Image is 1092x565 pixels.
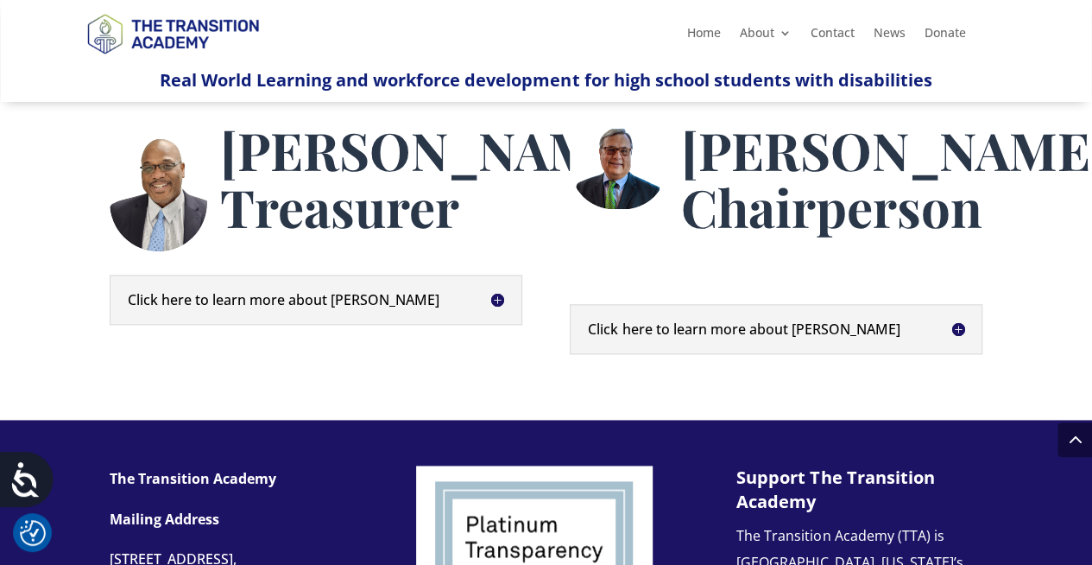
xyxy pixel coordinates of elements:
a: Donate [924,27,965,46]
a: About [739,27,791,46]
a: News [873,27,905,46]
a: Logo-Noticias [79,51,266,67]
a: Contact [810,27,854,46]
h5: Click here to learn more about [PERSON_NAME] [128,293,504,307]
h5: Click here to learn more about [PERSON_NAME] [588,322,964,336]
span: [PERSON_NAME], Treasurer [220,115,660,241]
span: Real World Learning and workforce development for high school students with disabilities [160,68,931,92]
button: Cookie Settings [20,520,46,546]
h3: Support The Transition Academy [736,466,969,523]
a: Home [686,27,720,46]
strong: Mailing Address [110,510,219,529]
img: TTA Brand_TTA Primary Logo_Horizontal_Light BG [79,3,266,64]
img: Revisit consent button [20,520,46,546]
strong: The Transition Academy [110,469,276,488]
